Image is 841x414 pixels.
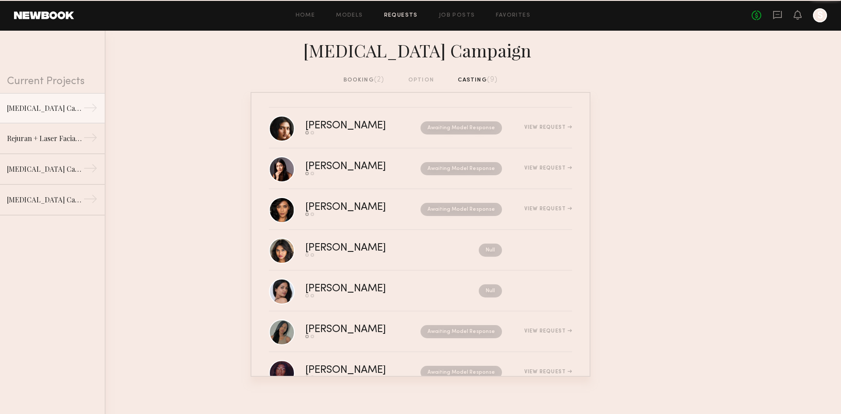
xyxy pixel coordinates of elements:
a: [PERSON_NAME]Awaiting Model ResponseView Request [269,352,572,393]
a: [PERSON_NAME]Awaiting Model ResponseView Request [269,149,572,189]
div: View Request [524,125,572,130]
div: [MEDICAL_DATA] Campaign [7,103,83,113]
div: [MEDICAL_DATA] Campaign [7,164,83,174]
div: [PERSON_NAME] [305,365,403,375]
nb-request-status: Null [479,244,502,257]
a: [PERSON_NAME]Awaiting Model ResponseView Request [269,189,572,230]
div: [MEDICAL_DATA] Campaign [251,38,590,61]
a: [PERSON_NAME]Null [269,271,572,311]
a: Job Posts [439,13,475,18]
div: View Request [524,329,572,334]
div: [PERSON_NAME] [305,284,432,294]
nb-request-status: Awaiting Model Response [420,366,502,379]
a: Requests [384,13,418,18]
div: Rejuran + Laser Facial Campaign [7,133,83,144]
div: View Request [524,369,572,375]
a: Home [296,13,315,18]
a: [PERSON_NAME]Null [269,230,572,271]
div: [PERSON_NAME] [305,121,403,131]
div: View Request [524,166,572,171]
div: booking [343,75,385,85]
a: [PERSON_NAME]Awaiting Model ResponseView Request [269,108,572,149]
a: Favorites [496,13,530,18]
a: S [813,8,827,22]
div: [MEDICAL_DATA] Campaign [7,195,83,205]
nb-request-status: Awaiting Model Response [420,203,502,216]
nb-request-status: Awaiting Model Response [420,121,502,134]
div: → [83,192,98,209]
a: Models [336,13,363,18]
div: [PERSON_NAME] [305,243,432,253]
div: [PERSON_NAME] [305,202,403,212]
div: [PERSON_NAME] [305,162,403,172]
div: View Request [524,206,572,212]
nb-request-status: Awaiting Model Response [420,325,502,338]
div: → [83,131,98,148]
a: [PERSON_NAME]Awaiting Model ResponseView Request [269,311,572,352]
div: [PERSON_NAME] [305,325,403,335]
div: → [83,101,98,118]
div: → [83,161,98,179]
nb-request-status: Null [479,284,502,297]
span: (2) [374,76,385,83]
nb-request-status: Awaiting Model Response [420,162,502,175]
